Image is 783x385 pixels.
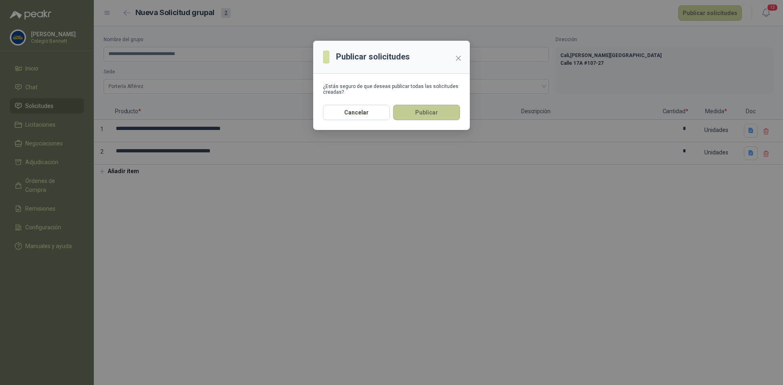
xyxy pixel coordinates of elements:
button: Close [452,52,465,65]
div: ¿Estás seguro de que deseas publicar todas las solicitudes creadas? [323,84,460,95]
button: Publicar [393,105,460,120]
button: Cancelar [323,105,390,120]
h3: Publicar solicitudes [336,51,410,63]
span: close [455,55,462,62]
